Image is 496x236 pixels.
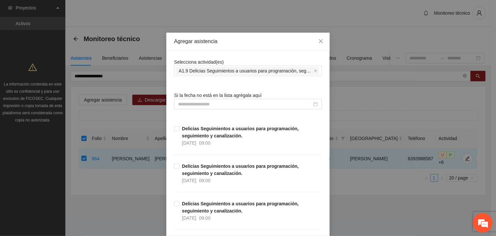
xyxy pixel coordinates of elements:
[16,89,111,155] span: No hay ninguna conversación en curso
[107,3,123,19] div: Minimizar ventana de chat en vivo
[314,69,317,72] span: close
[199,140,210,146] span: 09:00
[176,67,319,75] span: A1.9 Delicias Seguimientos a usuarios para programación, seguimiento y canalización.
[182,201,299,213] strong: Delicias Seguimientos a usuarios para programación, seguimiento y canalización.
[182,178,196,183] span: [DATE]
[318,39,323,44] span: close
[182,140,196,146] span: [DATE]
[34,34,110,42] div: Conversaciones
[182,215,196,221] span: [DATE]
[174,93,262,98] span: Si la fecha no está en la lista agrégala aquí
[179,67,313,74] span: A1.9 Delicias Seguimientos a usuarios para programación, seguimiento y canalización.
[35,165,93,177] div: Chatear ahora
[182,126,299,138] strong: Delicias Seguimientos a usuarios para programación, seguimiento y canalización.
[174,59,224,65] span: Selecciona actividad(es)
[199,215,210,221] span: 09:00
[174,38,322,45] div: Agregar asistencia
[199,178,210,183] span: 09:00
[312,33,330,50] button: Close
[182,164,299,176] strong: Delicias Seguimientos a usuarios para programación, seguimiento y canalización.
